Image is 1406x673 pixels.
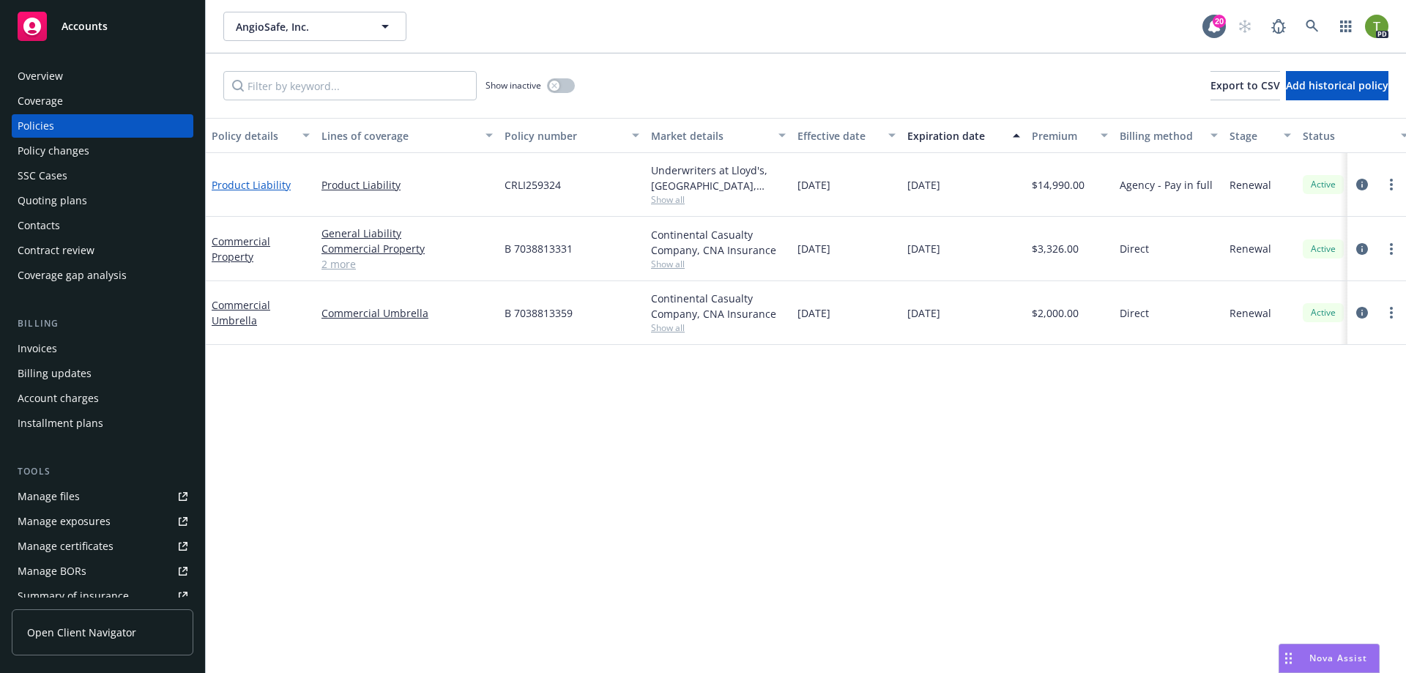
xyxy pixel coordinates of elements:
div: Contract review [18,239,94,262]
div: Expiration date [907,128,1004,144]
button: Export to CSV [1210,71,1280,100]
span: Open Client Navigator [27,625,136,640]
a: Overview [12,64,193,88]
a: Invoices [12,337,193,360]
button: Policy number [499,118,645,153]
a: Account charges [12,387,193,410]
a: more [1383,176,1400,193]
div: Continental Casualty Company, CNA Insurance [651,291,786,321]
div: Billing updates [18,362,92,385]
button: Lines of coverage [316,118,499,153]
span: Accounts [62,21,108,32]
div: Market details [651,128,770,144]
a: Policies [12,114,193,138]
a: General Liability [321,226,493,241]
div: Overview [18,64,63,88]
div: Continental Casualty Company, CNA Insurance [651,227,786,258]
a: Commercial Property [321,241,493,256]
button: Effective date [792,118,901,153]
div: Installment plans [18,412,103,435]
span: B 7038813331 [505,241,573,256]
a: more [1383,304,1400,321]
span: CRLI259324 [505,177,561,193]
div: Contacts [18,214,60,237]
span: Renewal [1230,177,1271,193]
span: Nova Assist [1309,652,1367,664]
button: Policy details [206,118,316,153]
div: Underwriters at Lloyd's, [GEOGRAPHIC_DATA], [PERSON_NAME] of London, CRC Group [651,163,786,193]
a: SSC Cases [12,164,193,187]
div: Policies [18,114,54,138]
span: B 7038813359 [505,305,573,321]
a: Manage BORs [12,559,193,583]
div: Account charges [18,387,99,410]
div: Drag to move [1279,644,1298,672]
div: Invoices [18,337,57,360]
div: Policy changes [18,139,89,163]
span: [DATE] [797,241,830,256]
span: $3,326.00 [1032,241,1079,256]
a: 2 more [321,256,493,272]
div: Coverage [18,89,63,113]
button: AngioSafe, Inc. [223,12,406,41]
a: Commercial Property [212,234,270,264]
div: Manage exposures [18,510,111,533]
span: [DATE] [907,177,940,193]
a: Manage exposures [12,510,193,533]
span: Agency - Pay in full [1120,177,1213,193]
button: Premium [1026,118,1114,153]
a: Commercial Umbrella [321,305,493,321]
div: Lines of coverage [321,128,477,144]
div: Billing [12,316,193,331]
button: Add historical policy [1286,71,1388,100]
a: Search [1298,12,1327,41]
span: Renewal [1230,305,1271,321]
div: Status [1303,128,1392,144]
button: Market details [645,118,792,153]
span: [DATE] [907,305,940,321]
span: [DATE] [907,241,940,256]
span: Show inactive [486,79,541,92]
span: [DATE] [797,177,830,193]
div: Manage BORs [18,559,86,583]
a: Switch app [1331,12,1361,41]
div: Tools [12,464,193,479]
input: Filter by keyword... [223,71,477,100]
a: Billing updates [12,362,193,385]
span: Active [1309,306,1338,319]
a: Commercial Umbrella [212,298,270,327]
div: Premium [1032,128,1092,144]
a: circleInformation [1353,176,1371,193]
a: Report a Bug [1264,12,1293,41]
a: Product Liability [321,177,493,193]
span: Show all [651,258,786,270]
button: Billing method [1114,118,1224,153]
div: Manage files [18,485,80,508]
a: Manage files [12,485,193,508]
div: Policy details [212,128,294,144]
span: [DATE] [797,305,830,321]
div: Coverage gap analysis [18,264,127,287]
div: Quoting plans [18,189,87,212]
a: Installment plans [12,412,193,435]
span: Direct [1120,241,1149,256]
a: Accounts [12,6,193,47]
button: Nova Assist [1279,644,1380,673]
span: AngioSafe, Inc. [236,19,362,34]
a: Summary of insurance [12,584,193,608]
a: Coverage [12,89,193,113]
img: photo [1365,15,1388,38]
a: Product Liability [212,178,291,192]
div: Effective date [797,128,879,144]
div: Stage [1230,128,1275,144]
span: Renewal [1230,241,1271,256]
span: Active [1309,178,1338,191]
a: Manage certificates [12,535,193,558]
span: Add historical policy [1286,78,1388,92]
span: Direct [1120,305,1149,321]
span: Show all [651,321,786,334]
div: Manage certificates [18,535,114,558]
span: $2,000.00 [1032,305,1079,321]
button: Expiration date [901,118,1026,153]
